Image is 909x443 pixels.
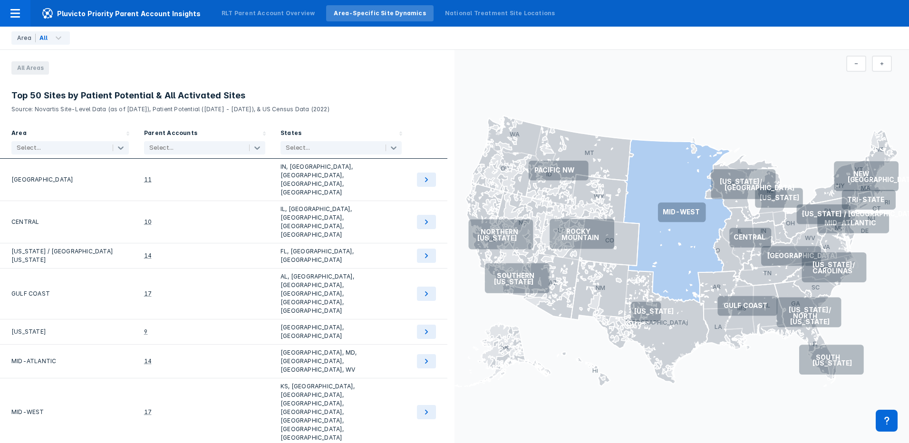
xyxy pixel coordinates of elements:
div: 14 [144,357,152,366]
div: Sort [273,125,409,159]
text: [US_STATE]/ [720,178,763,185]
text: MID-ATLANTIC [825,219,877,227]
div: MID-WEST [11,382,129,442]
text: [US_STATE] [790,318,830,326]
text: SOUTH [816,354,840,361]
div: [US_STATE] [11,323,129,340]
text: GULF COAST [724,302,767,309]
span: Pluvicto Priority Parent Account Insights [30,8,212,19]
p: Source: Novartis Site-Level Data (as of [DATE]), Patient Potential ([DATE] - [DATE]), & US Census... [11,101,443,114]
div: IN, [GEOGRAPHIC_DATA], [GEOGRAPHIC_DATA], [GEOGRAPHIC_DATA], [GEOGRAPHIC_DATA] [280,163,402,197]
div: 11 [144,175,152,184]
text: PACIFIC NW [535,166,575,174]
text: [US_STATE] [494,278,534,286]
div: Area [11,129,27,139]
div: [US_STATE] / [GEOGRAPHIC_DATA][US_STATE] [11,247,129,264]
div: AL, [GEOGRAPHIC_DATA], [GEOGRAPHIC_DATA], [GEOGRAPHIC_DATA], [GEOGRAPHIC_DATA], [GEOGRAPHIC_DATA] [280,272,402,315]
text: [US_STATE] [634,308,674,315]
text: [GEOGRAPHIC_DATA] [725,184,795,192]
text: TRI-STATE [847,196,884,203]
div: [GEOGRAPHIC_DATA], MD, [GEOGRAPHIC_DATA], [GEOGRAPHIC_DATA], WV [280,348,402,374]
a: National Treatment Site Locations [437,5,563,21]
text: MOUNTAIN [561,234,599,241]
text: [US_STATE] [760,194,800,202]
a: Area-Specific Site Dynamics [326,5,433,21]
div: Area [17,34,36,42]
div: RLT Parent Account Overview [222,9,315,18]
text: [US_STATE]/ [789,306,832,314]
div: 10 [144,218,152,226]
text: CENTRAL [734,233,765,241]
div: All [39,34,48,42]
div: Parent Accounts [144,129,197,139]
div: 17 [144,289,152,298]
div: IL, [GEOGRAPHIC_DATA], [GEOGRAPHIC_DATA], [GEOGRAPHIC_DATA], [GEOGRAPHIC_DATA] [280,205,402,239]
a: RLT Parent Account Overview [214,5,322,21]
text: ROCKY [566,228,590,235]
text: [US_STATE]/ [812,261,855,269]
div: Contact Support [876,410,898,432]
text: [US_STATE] [813,359,853,367]
div: Sort [136,125,273,159]
div: MID-ATLANTIC [11,348,129,374]
div: States [280,129,301,139]
div: 9 [144,327,147,336]
div: CENTRAL [11,205,129,239]
text: NORTHERN [481,228,518,236]
div: National Treatment Site Locations [445,9,555,18]
div: [GEOGRAPHIC_DATA] [11,163,129,197]
div: 14 [144,251,152,260]
span: All Areas [11,61,49,75]
h3: Top 50 Sites by Patient Potential & All Activated Sites [11,90,443,101]
div: FL, [GEOGRAPHIC_DATA], [GEOGRAPHIC_DATA] [280,247,402,264]
text: [US_STATE] [477,234,517,242]
text: SOUTHERN [497,272,534,279]
text: MID-WEST [663,208,700,216]
text: NEW [853,170,870,178]
div: 17 [144,408,152,416]
div: Area-Specific Site Dynamics [334,9,425,18]
div: KS, [GEOGRAPHIC_DATA], [GEOGRAPHIC_DATA], [GEOGRAPHIC_DATA], [GEOGRAPHIC_DATA], [GEOGRAPHIC_DATA]... [280,382,402,442]
text: CAROLINAS [812,267,852,275]
div: GULF COAST [11,272,129,315]
div: [GEOGRAPHIC_DATA], [GEOGRAPHIC_DATA] [280,323,402,340]
text: [GEOGRAPHIC_DATA] [767,252,838,260]
text: NORTH [793,312,817,320]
